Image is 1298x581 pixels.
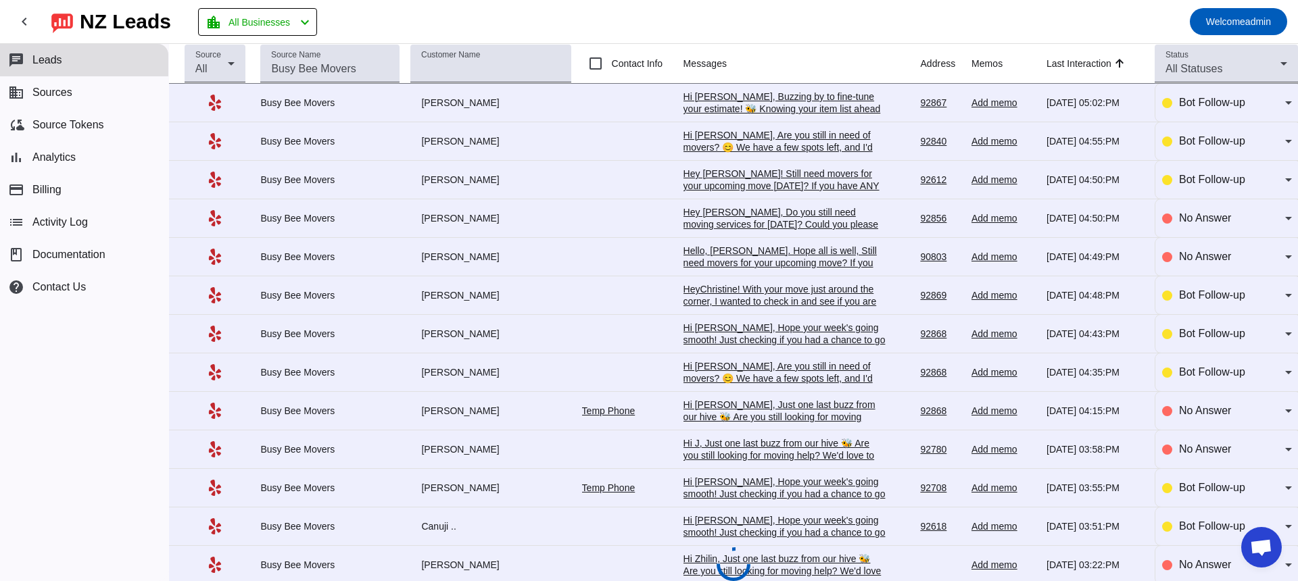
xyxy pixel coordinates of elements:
mat-icon: business [8,84,24,101]
div: 92868 [920,328,961,340]
span: admin [1206,12,1271,31]
div: Add memo [971,559,1036,571]
div: Hello, [PERSON_NAME]. Hope all is well, Still need movers for your upcoming move? If you have ANY... [683,245,886,342]
div: [DATE] 04:35:PM [1047,366,1144,378]
div: [PERSON_NAME] [410,443,571,455]
mat-label: Source [195,51,221,59]
span: Bot Follow-up [1179,174,1245,185]
span: Bot Follow-up [1179,366,1245,378]
span: Sources [32,86,72,99]
div: [DATE] 05:02:PM [1047,97,1144,109]
div: Busy Bee Movers [260,251,400,263]
div: Busy Bee Movers [260,97,400,109]
mat-icon: Yelp [207,441,223,457]
div: [PERSON_NAME] [410,405,571,417]
span: No Answer [1179,405,1231,416]
div: Busy Bee Movers [260,443,400,455]
div: Add memo [971,366,1036,378]
div: Last Interaction [1047,57,1111,70]
div: 92618 [920,520,961,532]
div: [DATE] 03:22:PM [1047,559,1144,571]
mat-label: Status [1165,51,1188,59]
div: Hey [PERSON_NAME]! Still need movers for your upcoming move [DATE]? If you have ANY questions at ... [683,168,886,265]
div: [PERSON_NAME] [410,212,571,224]
div: Hey [PERSON_NAME], Do you still need moving services for [DATE]? Could you please let me know? Th... [683,206,886,243]
div: Add memo [971,97,1036,109]
div: [PERSON_NAME] [410,135,571,147]
span: Bot Follow-up [1179,482,1245,493]
div: [DATE] 03:55:PM [1047,482,1144,494]
mat-icon: Yelp [207,557,223,573]
div: [PERSON_NAME] [410,366,571,378]
div: Hi [PERSON_NAME], Just one last buzz from our hive 🐝 Are you still looking for moving help? We'd ... [683,399,886,508]
span: Activity Log [32,216,88,228]
div: Hi [PERSON_NAME], Are you still in need of movers? 😊 We have a few spots left, and I'd love to he... [683,129,886,238]
div: Canuji .. [410,520,571,532]
mat-icon: Yelp [207,326,223,342]
span: Documentation [32,249,105,261]
div: 92780 [920,443,961,455]
span: No Answer [1179,212,1231,224]
div: Hi [PERSON_NAME], Are you still in need of movers? 😊 We have a few spots left, and I'd love to he... [683,360,886,470]
div: Busy Bee Movers [260,366,400,378]
span: Welcome [1206,16,1245,27]
span: Contact Us [32,281,86,293]
span: Source Tokens [32,119,104,131]
span: All Statuses [1165,63,1222,74]
div: [PERSON_NAME] [410,251,571,263]
div: Busy Bee Movers [260,520,400,532]
button: Welcomeadmin [1190,8,1287,35]
label: Contact Info [609,57,663,70]
div: Add memo [971,135,1036,147]
div: 92867 [920,97,961,109]
span: All [195,63,208,74]
mat-icon: Yelp [207,172,223,188]
div: [DATE] 04:49:PM [1047,251,1144,263]
mat-icon: list [8,214,24,230]
mat-icon: Yelp [207,249,223,265]
div: Hi [PERSON_NAME], Hope your week's going smooth! Just checking if you had a chance to go over the... [683,322,886,504]
div: Busy Bee Movers [260,289,400,301]
span: No Answer [1179,251,1231,262]
div: Add memo [971,251,1036,263]
mat-label: Customer Name [421,51,480,59]
div: Busy Bee Movers [260,405,400,417]
div: 92612 [920,174,961,186]
mat-icon: location_city [206,14,222,30]
mat-icon: chevron_left [297,14,313,30]
span: Bot Follow-up [1179,289,1245,301]
div: Busy Bee Movers [260,328,400,340]
mat-icon: Yelp [207,364,223,380]
div: Busy Bee Movers [260,174,400,186]
span: No Answer [1179,559,1231,570]
a: Temp Phone [582,482,635,493]
div: [DATE] 03:51:PM [1047,520,1144,532]
div: 92868 [920,405,961,417]
a: Open chat [1241,527,1282,567]
div: Add memo [971,482,1036,494]
button: All Businesses [198,8,317,36]
div: 92840 [920,135,961,147]
div: [PERSON_NAME] [410,328,571,340]
mat-icon: chat [8,52,24,68]
a: Temp Phone [582,405,635,416]
th: Messages [683,44,921,84]
div: Add memo [971,212,1036,224]
mat-icon: payment [8,182,24,198]
div: [PERSON_NAME] [410,97,571,109]
div: [PERSON_NAME] [410,559,571,571]
div: Add memo [971,520,1036,532]
div: Add memo [971,289,1036,301]
span: Bot Follow-up [1179,135,1245,147]
div: [DATE] 03:58:PM [1047,443,1144,455]
div: 92868 [920,366,961,378]
span: Bot Follow-up [1179,520,1245,532]
div: Add memo [971,174,1036,186]
div: [PERSON_NAME] [410,174,571,186]
mat-icon: help [8,279,24,295]
div: [DATE] 04:55:PM [1047,135,1144,147]
div: NZ Leads [80,12,171,31]
img: logo [51,10,73,33]
mat-icon: Yelp [207,95,223,111]
span: No Answer [1179,443,1231,455]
